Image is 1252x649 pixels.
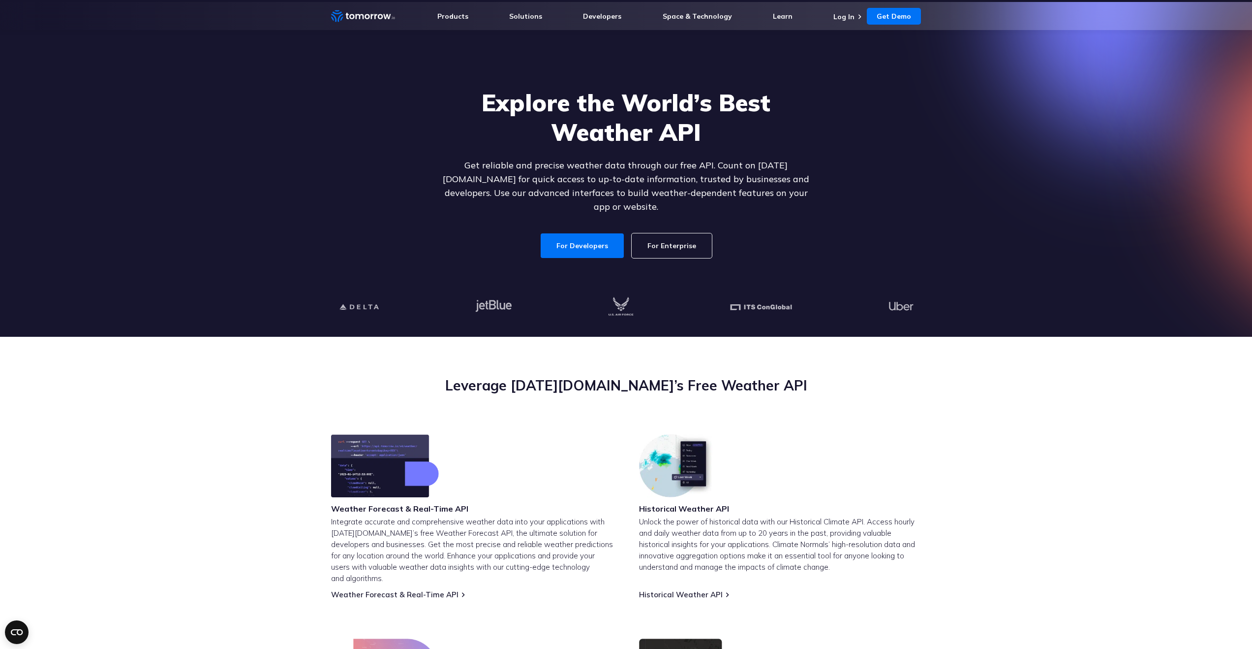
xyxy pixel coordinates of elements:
h1: Explore the World’s Best Weather API [436,88,816,147]
a: Space & Technology [663,12,732,21]
a: For Developers [541,233,624,258]
p: Get reliable and precise weather data through our free API. Count on [DATE][DOMAIN_NAME] for quic... [436,159,816,214]
a: Products [437,12,468,21]
a: Learn [773,12,793,21]
a: Home link [331,9,395,24]
p: Unlock the power of historical data with our Historical Climate API. Access hourly and daily weat... [639,516,921,573]
h3: Weather Forecast & Real-Time API [331,503,468,514]
a: For Enterprise [632,233,712,258]
a: Log In [833,12,855,21]
a: Get Demo [867,8,921,25]
p: Integrate accurate and comprehensive weather data into your applications with [DATE][DOMAIN_NAME]... [331,516,613,584]
a: Historical Weather API [639,590,723,599]
button: Open CMP widget [5,620,29,644]
a: Solutions [509,12,542,21]
h2: Leverage [DATE][DOMAIN_NAME]’s Free Weather API [331,376,921,395]
a: Developers [583,12,621,21]
h3: Historical Weather API [639,503,729,514]
a: Weather Forecast & Real-Time API [331,590,458,599]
